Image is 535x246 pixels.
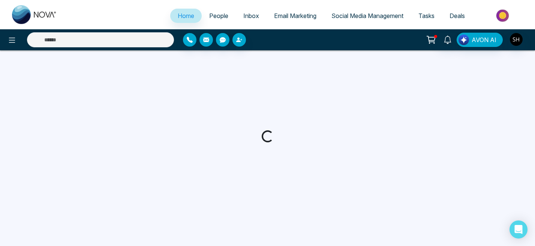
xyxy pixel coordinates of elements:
[442,9,472,23] a: Deals
[178,12,194,20] span: Home
[324,9,411,23] a: Social Media Management
[274,12,316,20] span: Email Marketing
[459,35,469,45] img: Lead Flow
[510,220,528,238] div: Open Intercom Messenger
[476,7,531,24] img: Market-place.gif
[12,5,57,24] img: Nova CRM Logo
[411,9,442,23] a: Tasks
[209,12,228,20] span: People
[457,33,503,47] button: AVON AI
[267,9,324,23] a: Email Marketing
[331,12,403,20] span: Social Media Management
[236,9,267,23] a: Inbox
[202,9,236,23] a: People
[418,12,435,20] span: Tasks
[170,9,202,23] a: Home
[243,12,259,20] span: Inbox
[472,35,496,44] span: AVON AI
[450,12,465,20] span: Deals
[510,33,523,46] img: User Avatar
